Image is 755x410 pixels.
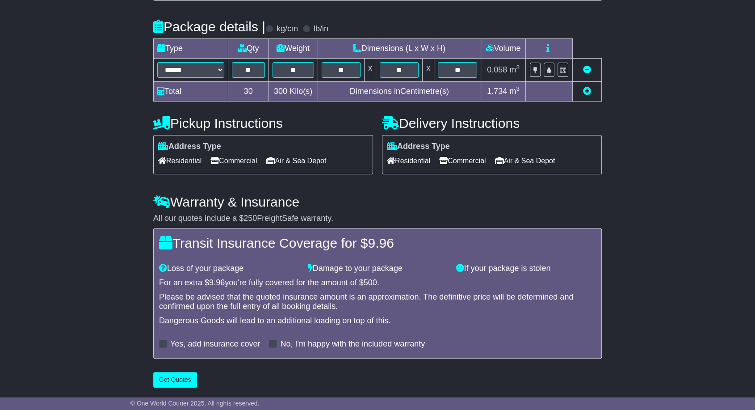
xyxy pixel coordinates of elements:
[158,142,221,152] label: Address Type
[154,82,228,101] td: Total
[243,214,257,223] span: 250
[153,116,373,131] h4: Pickup Instructions
[583,65,591,74] a: Remove this item
[153,19,265,34] h4: Package details |
[516,85,520,92] sup: 3
[159,292,596,312] div: Please be advised that the quoted insurance amount is an approximation. The definitive price will...
[314,24,328,34] label: lb/in
[387,142,450,152] label: Address Type
[365,59,376,82] td: x
[303,264,452,274] div: Damage to your package
[487,65,507,74] span: 0.058
[509,65,520,74] span: m
[509,87,520,96] span: m
[228,82,269,101] td: 30
[130,400,260,407] span: © One World Courier 2025. All rights reserved.
[516,64,520,71] sup: 3
[159,236,596,250] h4: Transit Insurance Coverage for $
[210,154,257,168] span: Commercial
[495,154,555,168] span: Air & Sea Depot
[170,339,260,349] label: Yes, add insurance cover
[153,214,602,224] div: All our quotes include a $ FreightSafe warranty.
[268,39,318,59] td: Weight
[277,24,298,34] label: kg/cm
[159,278,596,288] div: For an extra $ you're fully covered for the amount of $ .
[209,278,225,287] span: 9.96
[153,372,197,388] button: Get Quotes
[487,87,507,96] span: 1.734
[153,194,602,209] h4: Warranty & Insurance
[158,154,201,168] span: Residential
[452,264,600,274] div: If your package is stolen
[228,39,269,59] td: Qty
[368,236,394,250] span: 9.96
[266,154,327,168] span: Air & Sea Depot
[423,59,434,82] td: x
[382,116,602,131] h4: Delivery Instructions
[439,154,486,168] span: Commercial
[280,339,425,349] label: No, I'm happy with the included warranty
[268,82,318,101] td: Kilo(s)
[154,39,228,59] td: Type
[387,154,430,168] span: Residential
[274,87,287,96] span: 300
[481,39,525,59] td: Volume
[155,264,303,274] div: Loss of your package
[159,316,596,326] div: Dangerous Goods will lead to an additional loading on top of this.
[318,39,481,59] td: Dimensions (L x W x H)
[318,82,481,101] td: Dimensions in Centimetre(s)
[583,87,591,96] a: Add new item
[364,278,377,287] span: 500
